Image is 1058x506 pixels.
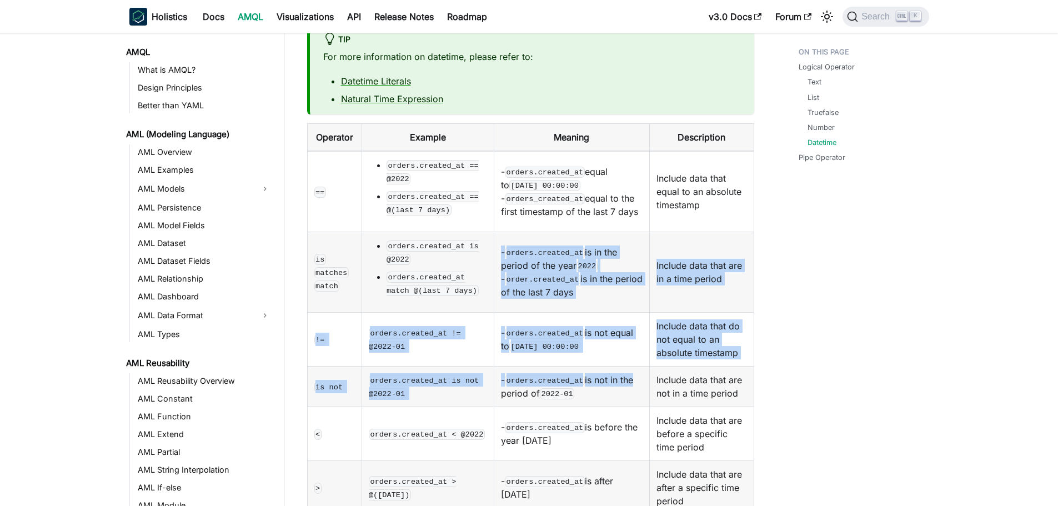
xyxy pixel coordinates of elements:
a: AML (Modeling Language) [123,127,275,142]
a: Logical Operator [799,62,855,72]
a: Number [808,122,835,133]
a: Datetime [808,137,836,148]
code: orders.created_at != @2022-01 [369,328,461,352]
a: Roadmap [440,8,494,26]
code: orders.created_at < @2022 [369,429,485,440]
code: orders.created_at [505,167,585,178]
span: Search [858,12,896,22]
td: Include data that are not in a time period [650,367,754,407]
a: AML Reusability Overview [134,373,275,389]
a: Natural Time Expression [341,93,443,104]
code: orders.created_at == @(last 7 days) [387,191,479,216]
p: For more information on datetime, please refer to: [323,50,741,63]
code: orders.created_at is @2022 [387,241,479,265]
code: matches [314,267,349,278]
a: Release Notes [368,8,440,26]
code: [DATE] 00:00:00 [509,341,580,352]
code: match [314,280,340,292]
a: Pipe Operator [799,152,845,163]
img: Holistics [129,8,147,26]
code: > [314,483,322,494]
a: Text [808,77,821,87]
button: Expand sidebar category 'AML Data Format' [255,307,275,324]
code: orders.created_at [505,328,585,339]
a: HolisticsHolistics [129,8,187,26]
code: orders.created_at match @(last 7 days) [387,272,479,296]
a: Visualizations [270,8,340,26]
a: Datetime Literals [341,76,411,87]
a: AML Dataset Fields [134,253,275,269]
a: Design Principles [134,80,275,96]
nav: Docs sidebar [118,33,285,506]
code: order.created_at [505,274,580,285]
a: AML Dataset [134,236,275,251]
code: is [314,254,327,265]
td: - is not equal to [494,313,649,367]
a: What is AMQL? [134,62,275,78]
a: List [808,92,819,103]
kbd: K [910,11,921,21]
code: == [314,187,327,198]
a: Docs [196,8,231,26]
a: AML Extend [134,427,275,442]
a: AML Data Format [134,307,255,324]
code: < [314,429,322,440]
code: orders.created_at is not @2022-01 [369,375,479,399]
code: orders.created_at [505,476,585,487]
a: AML Reusability [123,355,275,371]
code: 2022-01 [540,388,574,399]
code: != [314,334,327,345]
td: - is not in the period of [494,367,649,407]
a: Truefalse [808,107,839,118]
a: AML Model Fields [134,218,275,233]
div: tip [323,33,741,47]
code: orders_created_at [505,193,585,204]
code: orders.created_at == @2022 [387,160,479,184]
a: AML If-else [134,480,275,495]
a: AML Models [134,180,255,198]
code: is not [314,382,344,393]
th: Description [650,124,754,152]
th: Meaning [494,124,649,152]
th: Operator [307,124,362,152]
td: Include data that do not equal to an absolute timestamp [650,313,754,367]
td: - equal to - equal to the first timestamp of the last 7 days [494,151,649,232]
a: AML Dashboard [134,289,275,304]
code: 2022 [576,260,598,272]
button: Expand sidebar category 'AML Models' [255,180,275,198]
a: AML Persistence [134,200,275,216]
a: AML Types [134,327,275,342]
td: Include data that are in a time period [650,232,754,313]
a: v3.0 Docs [702,8,769,26]
button: Search (Ctrl+K) [843,7,929,27]
code: orders.created_at [505,375,585,386]
a: AML Relationship [134,271,275,287]
td: Include data that equal to an absolute timestamp [650,151,754,232]
a: AML Partial [134,444,275,460]
a: AML Examples [134,162,275,178]
a: AML Overview [134,144,275,160]
a: AMQL [123,44,275,60]
td: - is in the period of the year - is in the period of the last 7 days [494,232,649,313]
a: AML Function [134,409,275,424]
code: orders.created_at > @([DATE]) [369,476,457,500]
th: Example [362,124,494,152]
a: Better than YAML [134,98,275,113]
a: AMQL [231,8,270,26]
b: Holistics [152,10,187,23]
code: orders.created_at [505,247,585,258]
button: Switch between dark and light mode (currently light mode) [818,8,836,26]
code: orders.created_at [505,422,585,433]
td: Include data that are before a specific time period [650,407,754,461]
a: AML Constant [134,391,275,407]
a: AML String Interpolation [134,462,275,478]
a: Forum [769,8,818,26]
code: [DATE] 00:00:00 [509,180,580,191]
td: - is before the year [DATE] [494,407,649,461]
a: API [340,8,368,26]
